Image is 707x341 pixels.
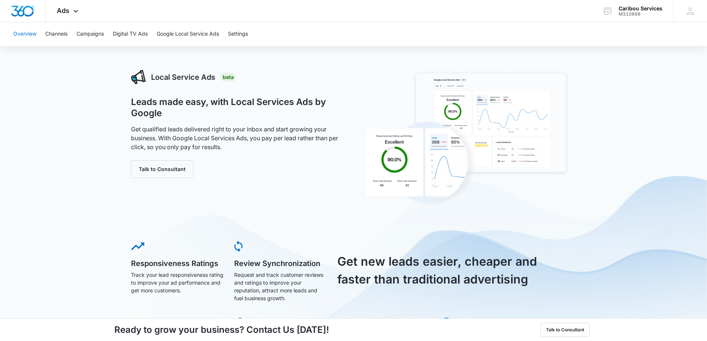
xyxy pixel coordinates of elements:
button: Google Local Service Ads [157,22,219,46]
button: Digital TV Ads [113,22,148,46]
button: Talk to Consultant [131,160,193,178]
button: Overview [13,22,36,46]
h3: Get new leads easier, cheaper and faster than traditional advertising [337,253,546,288]
h5: Review Synchronization [234,260,327,267]
button: Talk to Consultant [540,323,590,337]
h1: Leads made easy, with Local Services Ads by Google [131,96,346,119]
button: Channels [45,22,68,46]
h4: Ready to grow your business? Contact Us [DATE]! [114,323,329,337]
button: Campaigns [76,22,104,46]
span: Ads [57,7,69,14]
h3: Local Service Ads [151,72,215,83]
p: Request and track customer reviews and ratings to improve your reputation, attract more leads and... [234,271,327,302]
p: Get qualified leads delivered right to your inbox and start growing your business. With Google Lo... [131,125,346,151]
p: Track your lead responsiveness rating to improve your ad performance and get more customers. [131,271,224,294]
h5: Responsiveness Ratings [131,260,224,267]
div: Beta [220,73,236,82]
div: account name [619,6,662,12]
div: account id [619,12,662,17]
button: Settings [228,22,248,46]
